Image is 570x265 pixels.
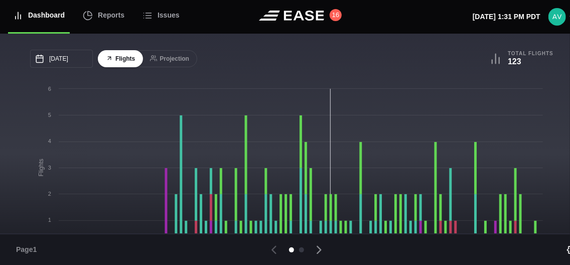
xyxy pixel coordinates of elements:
text: 1 [48,217,51,223]
text: 2 [48,191,51,197]
button: Projection [142,50,197,68]
text: 6 [48,86,51,92]
text: 3 [48,165,51,171]
input: mm/dd/yyyy [30,50,93,68]
b: Total Flights [508,50,553,57]
button: Flights [98,50,143,68]
button: 16 [330,9,342,21]
text: 4 [48,138,51,144]
b: 123 [508,57,521,66]
tspan: Flights [38,159,45,176]
span: Page 1 [16,244,41,255]
text: 5 [48,112,51,118]
img: 9eca6f7b035e9ca54b5c6e3bab63db89 [548,8,566,26]
p: [DATE] 1:31 PM PDT [473,12,540,22]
